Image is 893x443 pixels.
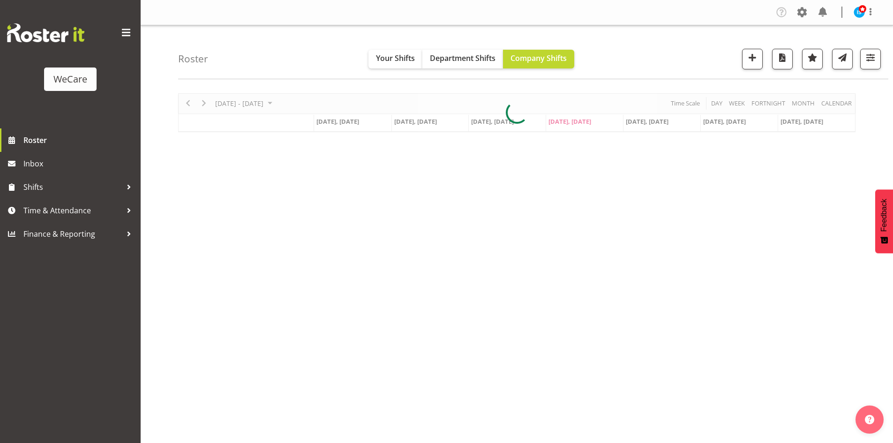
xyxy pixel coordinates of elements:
[7,23,84,42] img: Rosterit website logo
[880,199,888,232] span: Feedback
[742,49,763,69] button: Add a new shift
[875,189,893,253] button: Feedback - Show survey
[510,53,567,63] span: Company Shifts
[865,415,874,424] img: help-xxl-2.png
[772,49,793,69] button: Download a PDF of the roster according to the set date range.
[832,49,853,69] button: Send a list of all shifts for the selected filtered period to all rostered employees.
[422,50,503,68] button: Department Shifts
[368,50,422,68] button: Your Shifts
[430,53,495,63] span: Department Shifts
[503,50,574,68] button: Company Shifts
[23,180,122,194] span: Shifts
[376,53,415,63] span: Your Shifts
[23,227,122,241] span: Finance & Reporting
[802,49,823,69] button: Highlight an important date within the roster.
[178,53,208,64] h4: Roster
[23,203,122,218] span: Time & Attendance
[23,157,136,171] span: Inbox
[53,72,87,86] div: WeCare
[854,7,865,18] img: isabel-simcox10849.jpg
[23,133,136,147] span: Roster
[860,49,881,69] button: Filter Shifts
